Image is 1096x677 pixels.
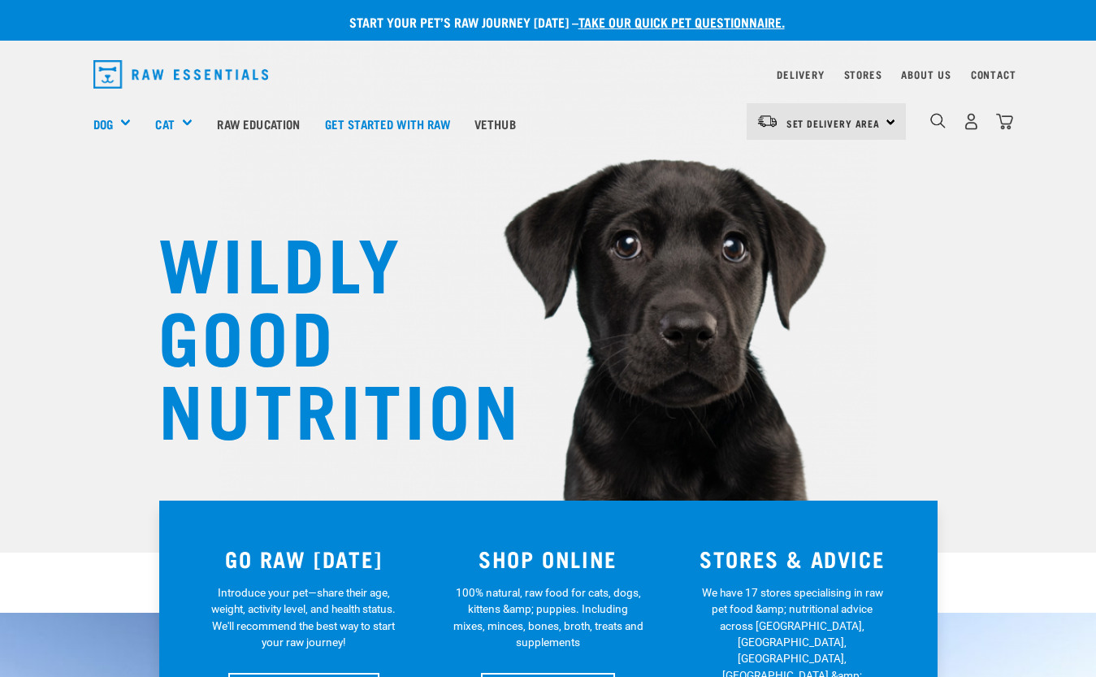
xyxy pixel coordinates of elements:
[435,546,661,571] h3: SHOP ONLINE
[680,546,905,571] h3: STORES & ADVICE
[777,72,824,77] a: Delivery
[756,114,778,128] img: van-moving.png
[93,60,269,89] img: Raw Essentials Logo
[208,584,399,651] p: Introduce your pet—share their age, weight, activity level, and health status. We'll recommend th...
[578,18,785,25] a: take our quick pet questionnaire.
[971,72,1016,77] a: Contact
[313,91,462,156] a: Get started with Raw
[901,72,951,77] a: About Us
[930,113,946,128] img: home-icon-1@2x.png
[963,113,980,130] img: user.png
[786,120,881,126] span: Set Delivery Area
[155,115,174,133] a: Cat
[462,91,528,156] a: Vethub
[158,223,483,443] h1: WILDLY GOOD NUTRITION
[844,72,882,77] a: Stores
[93,115,113,133] a: Dog
[453,584,643,651] p: 100% natural, raw food for cats, dogs, kittens &amp; puppies. Including mixes, minces, bones, bro...
[192,546,417,571] h3: GO RAW [DATE]
[996,113,1013,130] img: home-icon@2x.png
[80,54,1016,95] nav: dropdown navigation
[205,91,312,156] a: Raw Education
